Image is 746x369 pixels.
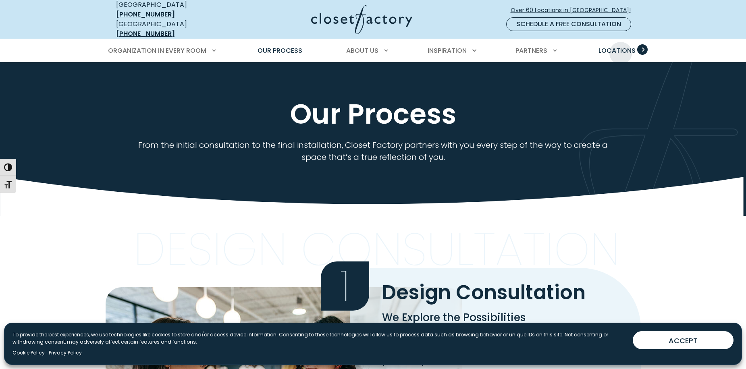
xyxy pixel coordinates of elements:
[633,331,734,349] button: ACCEPT
[382,278,586,306] span: Design Consultation
[49,349,82,357] a: Privacy Policy
[321,261,369,311] span: 1
[12,331,626,346] p: To provide the best experiences, we use technologies like cookies to store and/or access device i...
[108,46,206,55] span: Organization in Every Room
[346,46,378,55] span: About Us
[114,99,632,129] h1: Our Process
[510,3,638,17] a: Over 60 Locations in [GEOGRAPHIC_DATA]!
[598,46,636,55] span: Locations
[116,10,175,19] a: [PHONE_NUMBER]
[515,46,547,55] span: Partners
[258,46,302,55] span: Our Process
[116,19,233,39] div: [GEOGRAPHIC_DATA]
[12,349,45,357] a: Cookie Policy
[511,6,637,15] span: Over 60 Locations in [GEOGRAPHIC_DATA]!
[428,46,467,55] span: Inspiration
[102,39,644,62] nav: Primary Menu
[136,139,610,163] p: From the initial consultation to the final installation, Closet Factory partners with you every s...
[116,29,175,38] a: [PHONE_NUMBER]
[382,310,526,325] span: We Explore the Possibilities
[506,17,631,31] a: Schedule a Free Consultation
[311,5,412,34] img: Closet Factory Logo
[133,232,620,267] p: Design Consultation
